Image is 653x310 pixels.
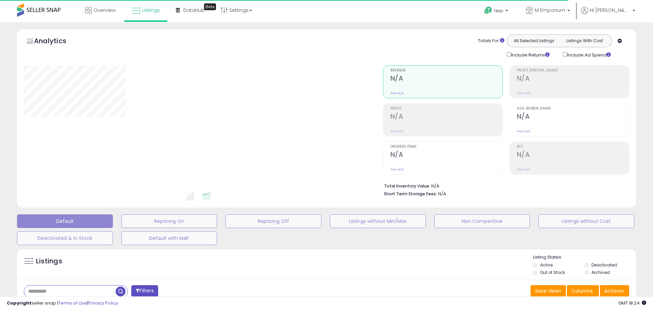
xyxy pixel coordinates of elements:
[509,36,559,45] button: All Selected Listings
[517,129,530,133] small: Prev: N/A
[121,231,217,245] button: Default with MAP
[390,129,404,133] small: Prev: N/A
[538,214,634,228] button: Listings without Cost
[479,1,515,22] a: Help
[384,181,624,190] li: N/A
[390,75,502,84] h2: N/A
[535,7,565,14] span: M Emporium
[7,300,32,306] strong: Copyright
[17,231,113,245] button: Deactivated & In Stock
[517,75,629,84] h2: N/A
[183,7,205,14] span: DataHub
[390,91,404,95] small: Prev: N/A
[7,300,118,307] div: seller snap | |
[517,107,629,111] span: Avg. Buybox Share
[17,214,113,228] button: Default
[142,7,160,14] span: Listings
[225,214,321,228] button: Repricing Off
[517,91,530,95] small: Prev: N/A
[94,7,116,14] span: Overview
[438,191,446,197] span: N/A
[478,38,504,44] div: Totals For
[517,113,629,122] h2: N/A
[204,3,216,10] div: Tooltip anchor
[384,191,437,197] b: Short Term Storage Fees:
[390,145,502,149] span: Ordered Items
[517,145,629,149] span: ROI
[390,107,502,111] span: Profit
[330,214,426,228] button: Listings without Min/Max
[390,69,502,72] span: Revenue
[517,167,530,172] small: Prev: N/A
[581,7,635,22] a: Hi [PERSON_NAME]
[121,214,217,228] button: Repricing On
[390,151,502,160] h2: N/A
[390,167,404,172] small: Prev: N/A
[558,51,622,59] div: Include Ad Spend
[517,69,629,72] span: Profit [PERSON_NAME]
[517,151,629,160] h2: N/A
[494,8,503,14] span: Help
[590,7,631,14] span: Hi [PERSON_NAME]
[384,183,430,189] b: Total Inventory Value:
[434,214,530,228] button: Non Competitive
[34,36,80,47] h5: Analytics
[502,51,558,59] div: Include Returns
[484,6,492,15] i: Get Help
[390,113,502,122] h2: N/A
[559,36,610,45] button: Listings With Cost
